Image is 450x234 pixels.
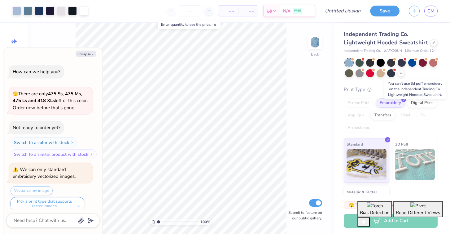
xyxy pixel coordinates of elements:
div: Digital Print [407,98,437,108]
button: Collapse [76,51,96,57]
div: Enter quantity to see the price. [158,20,221,29]
span: Minimum Order: 12 + [405,48,436,54]
span: Read Different Views [396,209,440,216]
div: Embroidery [376,98,405,108]
button: Torch Bias Detection [357,201,392,217]
span: 🫣 [13,91,18,97]
span: 3D Puff [395,141,408,147]
div: How can we help you? [13,69,60,75]
div: Vinyl [397,111,414,120]
div: You can’t use 3d puff embroidery on the Independent Trading Co. Lightweight Hooded Sweatshirt. [384,79,446,99]
img: Switch to a similar product with stock [90,152,93,156]
span: Bias Detection [360,209,390,216]
div: Foil [416,111,431,120]
span: – – [242,8,254,14]
div: Print Type [344,86,438,93]
span: Metallic & Glitter [347,189,377,195]
span: Standard [347,141,363,147]
img: 3D Puff [395,149,435,180]
img: Standard [347,149,387,180]
span: This color is . [349,202,432,208]
button: Save [370,6,400,16]
div: Not ready to order yet? [13,124,60,131]
div: Screen Print [344,98,374,108]
span: 🫣 [349,202,354,208]
span: FREE [294,9,301,13]
div: We can only standard embroidery vectorized images. [13,166,76,180]
img: Switch to a color with stock [70,141,74,144]
input: Untitled Design [320,5,365,17]
div: Rhinestones [344,123,374,133]
img: Back [309,36,321,48]
span: CM [427,7,435,15]
span: There are only left of this color. Order now before that's gone. [13,91,88,111]
div: Applique [344,111,369,120]
span: Image AI [7,46,21,51]
span: 100 % [200,219,210,225]
span: # AFX90UN [384,48,402,54]
label: Submit to feature on our public gallery. [285,210,322,221]
button: Switch to a similar product with stock [11,149,97,159]
button: Switch to a color with stock [11,137,77,147]
button: Pivot Read Different Views [393,201,443,217]
span: Independent Trading Co. [344,48,381,54]
button: Pick a print type that supports raster images [11,197,84,211]
a: CM [424,6,438,16]
span: Independent Trading Co. Lightweight Hooded Sweatshirt [344,30,428,46]
div: Back [311,52,319,57]
input: – – [178,5,202,16]
span: – – [222,8,234,14]
span: N/A [283,8,291,14]
div: Transfers [370,111,395,120]
img: Pivot [410,202,426,209]
img: Torch [367,202,383,209]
